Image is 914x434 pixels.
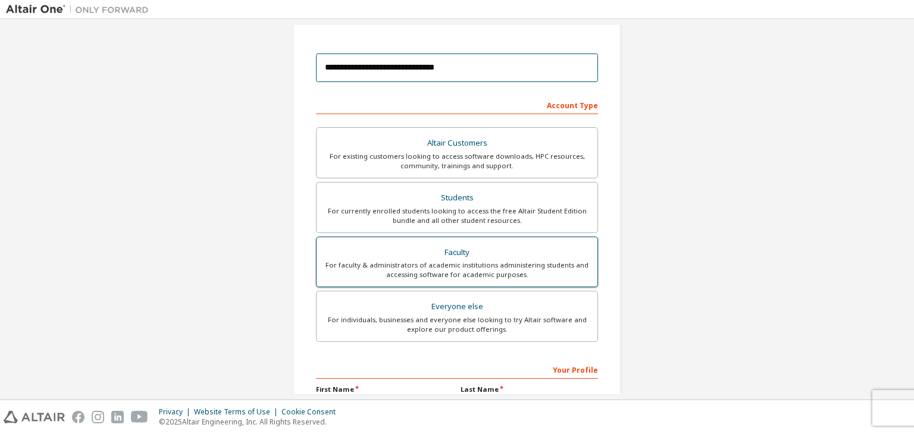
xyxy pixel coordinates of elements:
div: For currently enrolled students looking to access the free Altair Student Edition bundle and all ... [324,206,590,225]
div: Privacy [159,407,194,417]
div: Students [324,190,590,206]
div: For existing customers looking to access software downloads, HPC resources, community, trainings ... [324,152,590,171]
div: Account Type [316,95,598,114]
img: linkedin.svg [111,411,124,423]
img: facebook.svg [72,411,84,423]
img: Altair One [6,4,155,15]
div: Cookie Consent [281,407,343,417]
div: Altair Customers [324,135,590,152]
img: altair_logo.svg [4,411,65,423]
label: First Name [316,385,453,394]
div: For individuals, businesses and everyone else looking to try Altair software and explore our prod... [324,315,590,334]
label: Last Name [461,385,598,394]
div: Website Terms of Use [194,407,281,417]
p: © 2025 Altair Engineering, Inc. All Rights Reserved. [159,417,343,427]
img: instagram.svg [92,411,104,423]
div: Faculty [324,244,590,261]
img: youtube.svg [131,411,148,423]
div: Everyone else [324,298,590,315]
div: For faculty & administrators of academic institutions administering students and accessing softwa... [324,260,590,279]
div: Your Profile [316,360,598,379]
